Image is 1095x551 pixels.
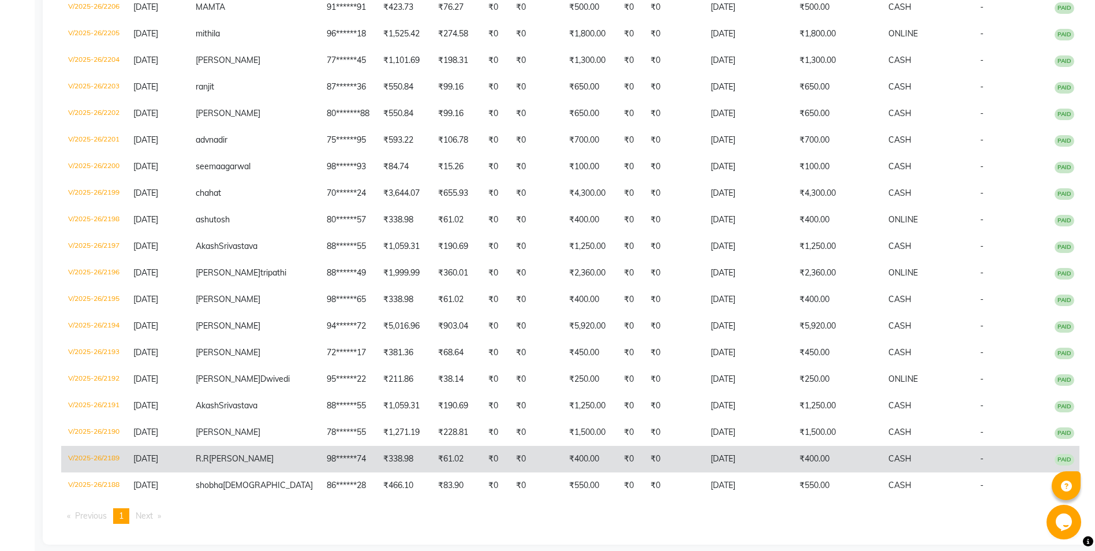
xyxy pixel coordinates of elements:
td: ₹0 [644,47,704,74]
span: CASH [888,294,911,304]
td: ₹0 [617,419,644,446]
td: ₹2,360.00 [562,260,617,286]
td: ₹0 [617,233,644,260]
span: [DATE] [133,28,158,39]
span: - [980,374,984,384]
td: ₹0 [617,313,644,340]
span: - [980,161,984,172]
span: - [980,28,984,39]
td: [DATE] [704,366,793,393]
td: ₹450.00 [562,340,617,366]
td: ₹0 [644,366,704,393]
td: ₹100.00 [562,154,617,180]
span: PAID [1055,2,1074,14]
td: ₹381.36 [376,340,431,366]
span: PAID [1055,162,1074,173]
td: ₹1,059.31 [376,393,431,419]
td: ₹15.26 [431,154,481,180]
td: [DATE] [704,260,793,286]
span: R.R [196,453,209,464]
td: ₹0 [644,100,704,127]
span: PAID [1055,268,1074,280]
span: [PERSON_NAME] [196,427,260,437]
td: ₹466.10 [376,472,431,499]
span: ONLINE [888,374,918,384]
td: ₹0 [481,313,509,340]
span: [DATE] [133,214,158,225]
td: ₹650.00 [562,100,617,127]
span: ashutosh [196,214,230,225]
td: ₹550.00 [793,472,881,499]
span: CASH [888,81,911,92]
span: [DATE] [133,267,158,278]
span: [DATE] [133,2,158,12]
span: [DATE] [133,453,158,464]
td: ₹0 [617,180,644,207]
span: - [980,81,984,92]
span: CASH [888,241,911,251]
td: ₹1,250.00 [793,233,881,260]
td: ₹400.00 [562,207,617,233]
td: ₹655.93 [431,180,481,207]
td: ₹0 [617,366,644,393]
td: [DATE] [704,340,793,366]
td: ₹84.74 [376,154,431,180]
td: ₹400.00 [562,286,617,313]
td: ₹0 [509,366,562,393]
td: ₹0 [617,393,644,419]
td: ₹0 [644,233,704,260]
span: Srivastava [219,241,257,251]
td: [DATE] [704,180,793,207]
td: [DATE] [704,313,793,340]
td: V/2025-26/2193 [61,340,126,366]
span: [DATE] [133,374,158,384]
td: ₹106.78 [431,127,481,154]
span: - [980,108,984,118]
td: ₹0 [644,207,704,233]
td: V/2025-26/2198 [61,207,126,233]
td: [DATE] [704,446,793,472]
span: - [980,188,984,198]
span: [PERSON_NAME] [196,321,260,331]
span: chahat [196,188,221,198]
span: [PERSON_NAME] [196,267,260,278]
td: ₹0 [481,180,509,207]
span: [DEMOGRAPHIC_DATA] [223,480,313,490]
td: ₹0 [644,472,704,499]
td: ₹68.64 [431,340,481,366]
span: [DATE] [133,400,158,411]
td: ₹99.16 [431,100,481,127]
span: PAID [1055,55,1074,67]
iframe: chat widget [1047,505,1083,539]
td: ₹0 [481,366,509,393]
td: V/2025-26/2205 [61,21,126,47]
span: Srivastava [219,400,257,411]
span: Dwivedi [260,374,290,384]
td: ₹0 [481,340,509,366]
td: V/2025-26/2204 [61,47,126,74]
td: ₹0 [617,47,644,74]
td: ₹4,300.00 [793,180,881,207]
td: ₹0 [617,472,644,499]
td: ₹83.90 [431,472,481,499]
td: V/2025-26/2200 [61,154,126,180]
span: [PERSON_NAME] [196,108,260,118]
span: - [980,400,984,411]
td: ₹338.98 [376,446,431,472]
td: ₹0 [644,419,704,446]
td: ₹338.98 [376,286,431,313]
td: ₹0 [481,233,509,260]
td: ₹5,920.00 [562,313,617,340]
span: CASH [888,188,911,198]
td: ₹0 [644,154,704,180]
td: ₹0 [509,313,562,340]
nav: Pagination [61,508,1079,524]
span: [DATE] [133,241,158,251]
span: CASH [888,108,911,118]
td: ₹0 [644,74,704,100]
span: adv [196,135,209,145]
td: ₹0 [481,21,509,47]
span: agarwal [221,161,251,172]
td: ₹99.16 [431,74,481,100]
td: ₹0 [644,286,704,313]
